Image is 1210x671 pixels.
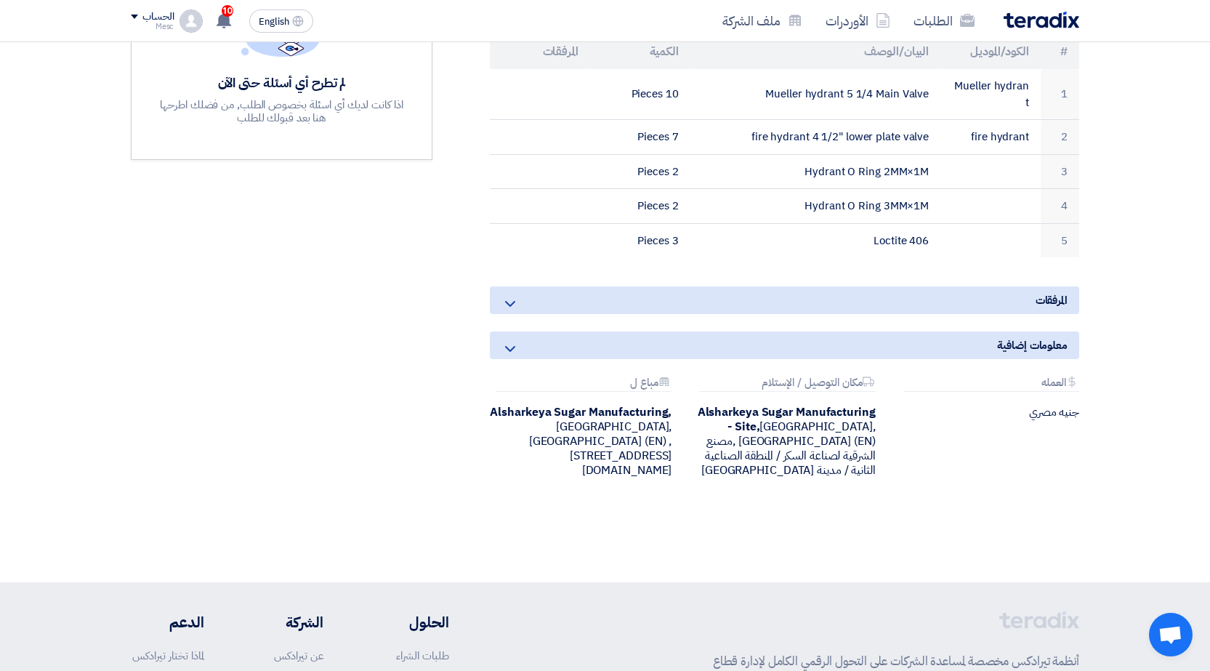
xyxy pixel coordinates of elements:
[259,17,289,27] span: English
[590,69,690,120] td: 10 Pieces
[1041,154,1079,189] td: 3
[690,34,941,69] th: البيان/الوصف
[690,120,941,155] td: fire hydrant 4 1/2" lower plate valve
[490,405,671,478] div: [GEOGRAPHIC_DATA], [GEOGRAPHIC_DATA] (EN) ,[STREET_ADDRESS][DOMAIN_NAME]
[690,189,941,224] td: Hydrant O Ring 3MM×1M
[274,648,323,664] a: عن تيرادكس
[590,223,690,257] td: 3 Pieces
[496,377,671,392] div: مباع ل
[940,34,1041,69] th: الكود/الموديل
[940,120,1041,155] td: fire hydrant
[711,4,814,38] a: ملف الشركة
[690,69,941,120] td: Mueller hydrant 5 1/4 Main Valve
[903,377,1079,392] div: العمله
[1036,292,1068,308] span: المرفقات
[131,23,174,31] div: Mesc
[158,98,406,124] div: اذا كانت لديك أي اسئلة بخصوص الطلب, من فضلك اطرحها هنا بعد قبولك للطلب
[367,611,449,633] li: الحلول
[158,74,406,91] div: لم تطرح أي أسئلة حتى الآن
[490,34,590,69] th: المرفقات
[997,337,1068,353] span: معلومات إضافية
[699,377,875,392] div: مكان التوصيل / الإستلام
[1041,34,1079,69] th: #
[590,120,690,155] td: 7 Pieces
[690,223,941,257] td: Loctite 406
[1149,613,1193,656] div: Open chat
[1004,12,1079,28] img: Teradix logo
[1041,120,1079,155] td: 2
[180,9,203,33] img: profile_test.png
[142,11,174,23] div: الحساب
[1041,69,1079,120] td: 1
[248,611,323,633] li: الشركة
[814,4,902,38] a: الأوردرات
[490,403,671,421] b: Alsharkeya Sugar Manufacturing,
[1041,223,1079,257] td: 5
[590,154,690,189] td: 2 Pieces
[902,4,986,38] a: الطلبات
[590,34,690,69] th: الكمية
[396,648,449,664] a: طلبات الشراء
[131,611,204,633] li: الدعم
[222,5,233,17] span: 10
[590,189,690,224] td: 2 Pieces
[249,9,313,33] button: English
[690,154,941,189] td: Hydrant O Ring 2MM×1M
[698,403,876,435] b: Alsharkeya Sugar Manufacturing - Site,
[693,405,875,478] div: [GEOGRAPHIC_DATA], [GEOGRAPHIC_DATA] (EN) ,مصنع الشرقية لصناعة السكر / المنطقة الصناعية الثانية /...
[898,405,1079,419] div: جنيه مصري
[940,69,1041,120] td: Mueller hydrant
[1041,189,1079,224] td: 4
[132,648,204,664] a: لماذا تختار تيرادكس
